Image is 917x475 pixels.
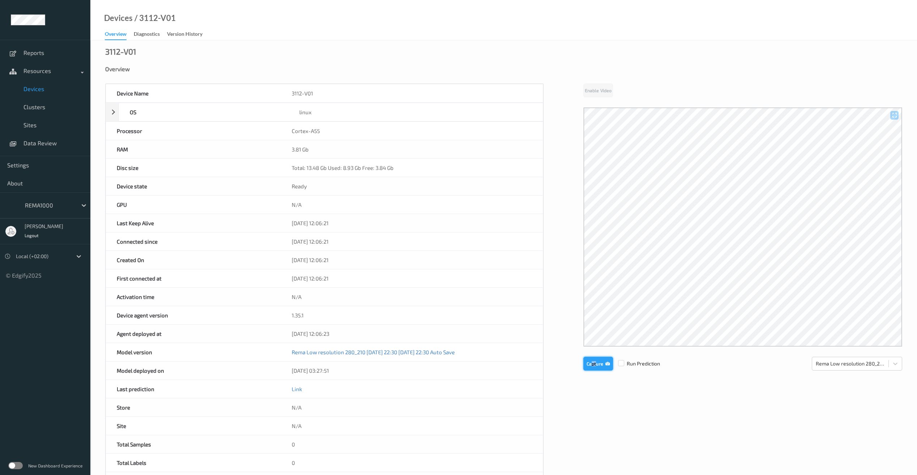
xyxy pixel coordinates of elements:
a: Overview [105,29,134,40]
div: Overview [105,65,902,73]
div: 3112-V01 [105,48,136,55]
div: Last prediction [106,380,281,398]
div: Overview [105,30,127,40]
div: 0 [281,435,543,453]
div: Site [106,417,281,435]
a: Devices [104,14,133,22]
div: Agent deployed at [106,325,281,343]
div: [DATE] 03:27:51 [281,361,543,380]
div: N/A [281,196,543,214]
div: [DATE] 12:06:23 [281,325,543,343]
div: [DATE] 12:06:21 [281,232,543,251]
div: 1.35.1 [281,306,543,324]
div: N/A [281,417,543,435]
div: linux [288,103,543,121]
a: Diagnostics [134,29,167,39]
div: Diagnostics [134,30,160,39]
div: OS [119,103,288,121]
div: Store [106,398,281,416]
div: Total: 13.48 Gb Used: 8.93 Gb Free: 3.84 Gb [281,159,543,177]
div: 0 [281,454,543,472]
span: Run Prediction [613,360,660,367]
div: Device agent version [106,306,281,324]
div: OSlinux [106,103,543,121]
div: 3.81 Gb [281,140,543,158]
div: GPU [106,196,281,214]
div: Processor [106,122,281,140]
a: Version History [167,29,210,39]
button: Enable Video [583,84,613,97]
div: Device Name [106,84,281,102]
div: N/A [281,288,543,306]
div: [DATE] 12:06:21 [281,269,543,287]
div: 3112-V01 [281,84,543,102]
div: Version History [167,30,202,39]
div: Ready [281,177,543,195]
a: Link [292,386,302,392]
div: [DATE] 12:06:21 [281,251,543,269]
div: N/A [281,398,543,416]
div: Model deployed on [106,361,281,380]
div: Total Samples [106,435,281,453]
div: Activation time [106,288,281,306]
div: Connected since [106,232,281,251]
div: Device state [106,177,281,195]
div: / 3112-V01 [133,14,176,22]
a: Rema Low resolution 280_210 [DATE] 22:30 [DATE] 22:30 Auto Save [292,349,455,355]
div: First connected at [106,269,281,287]
div: Disc size [106,159,281,177]
div: [DATE] 12:06:21 [281,214,543,232]
div: RAM [106,140,281,158]
div: Created On [106,251,281,269]
button: Capture [583,357,613,371]
div: Last Keep Alive [106,214,281,232]
div: Total Labels [106,454,281,472]
div: Cortex-A55 [281,122,543,140]
div: Model version [106,343,281,361]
